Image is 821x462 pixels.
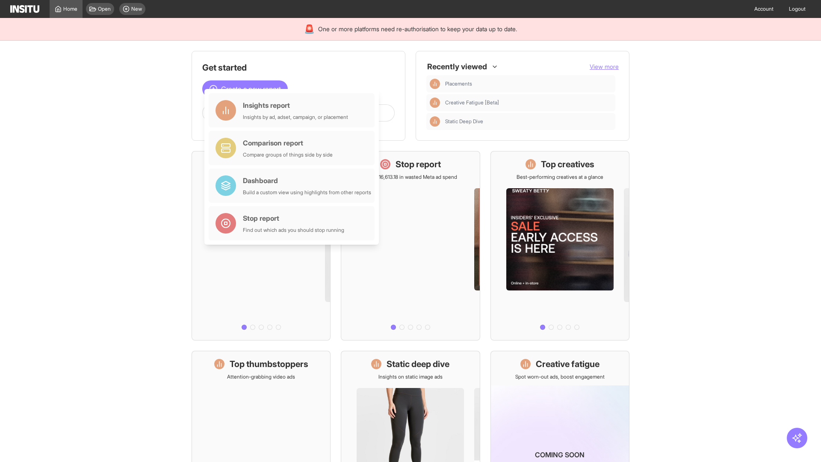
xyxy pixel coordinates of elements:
[304,23,315,35] div: 🚨
[517,174,603,181] p: Best-performing creatives at a glance
[243,213,344,223] div: Stop report
[445,80,612,87] span: Placements
[243,100,348,110] div: Insights report
[590,63,619,70] span: View more
[430,98,440,108] div: Insights
[541,158,594,170] h1: Top creatives
[341,151,480,341] a: Stop reportSave £16,613.18 in wasted Meta ad spend
[243,114,348,121] div: Insights by ad, adset, campaign, or placement
[445,118,612,125] span: Static Deep Dive
[430,79,440,89] div: Insights
[363,174,457,181] p: Save £16,613.18 in wasted Meta ad spend
[445,99,612,106] span: Creative Fatigue [Beta]
[98,6,111,12] span: Open
[230,358,308,370] h1: Top thumbstoppers
[243,189,371,196] div: Build a custom view using highlights from other reports
[430,116,440,127] div: Insights
[243,175,371,186] div: Dashboard
[243,151,333,158] div: Compare groups of things side by side
[590,62,619,71] button: View more
[445,99,499,106] span: Creative Fatigue [Beta]
[243,138,333,148] div: Comparison report
[387,358,449,370] h1: Static deep dive
[227,373,295,380] p: Attention-grabbing video ads
[221,84,281,94] span: Create a new report
[396,158,441,170] h1: Stop report
[318,25,517,33] span: One or more platforms need re-authorisation to keep your data up to date.
[192,151,331,341] a: What's live nowSee all active ads instantly
[445,80,472,87] span: Placements
[445,118,483,125] span: Static Deep Dive
[490,151,629,341] a: Top creativesBest-performing creatives at a glance
[202,62,395,74] h1: Get started
[378,373,443,380] p: Insights on static image ads
[63,6,77,12] span: Home
[243,227,344,234] div: Find out which ads you should stop running
[10,5,39,13] img: Logo
[202,80,288,98] button: Create a new report
[131,6,142,12] span: New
